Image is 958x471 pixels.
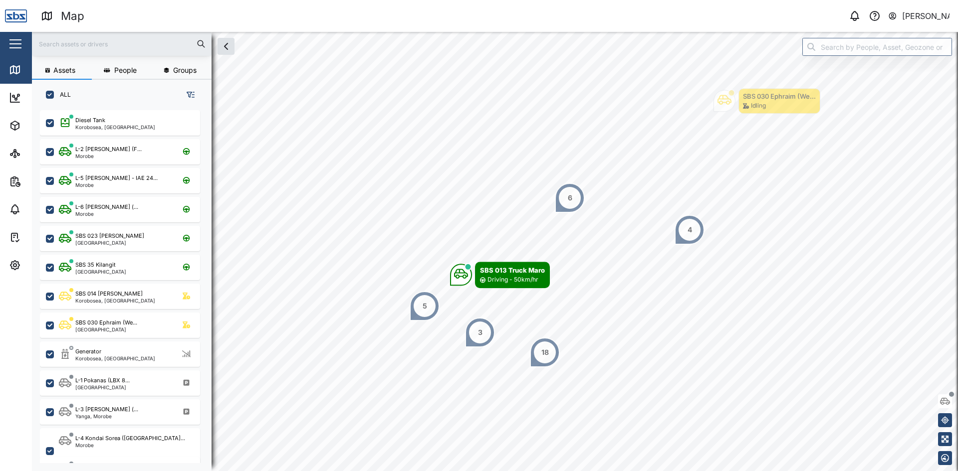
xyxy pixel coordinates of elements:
[478,327,482,338] div: 3
[75,174,158,182] div: L-5 [PERSON_NAME] - IAE 24...
[75,232,144,240] div: SBS 023 [PERSON_NAME]
[75,182,158,187] div: Morobe
[75,405,138,414] div: L-3 [PERSON_NAME] (...
[75,376,130,385] div: L-1 Pokanas (LBX 8...
[75,434,185,443] div: L-4 Kondai Sorea ([GEOGRAPHIC_DATA]...
[75,240,144,245] div: [GEOGRAPHIC_DATA]
[465,317,495,347] div: Map marker
[75,261,116,269] div: SBS 35 Kilangit
[888,9,950,23] button: [PERSON_NAME]
[75,318,137,327] div: SBS 030 Ephraim (We...
[32,32,958,471] canvas: Map
[75,116,105,125] div: Diesel Tank
[75,414,138,419] div: Yanga, Morobe
[714,88,820,114] div: Map marker
[902,10,950,22] div: [PERSON_NAME]
[75,203,138,211] div: L-6 [PERSON_NAME] (...
[480,265,545,275] div: SBS 013 Truck Maro
[38,36,206,51] input: Search assets or drivers
[751,101,766,111] div: Idling
[26,64,48,75] div: Map
[75,347,101,356] div: Generator
[26,92,71,103] div: Dashboard
[423,301,427,312] div: 5
[75,125,155,130] div: Korobosea, [GEOGRAPHIC_DATA]
[75,327,137,332] div: [GEOGRAPHIC_DATA]
[75,269,126,274] div: [GEOGRAPHIC_DATA]
[450,262,550,288] div: Map marker
[75,154,142,158] div: Morobe
[743,91,816,101] div: SBS 030 Ephraim (We...
[75,211,138,216] div: Morobe
[114,67,137,74] span: People
[75,356,155,361] div: Korobosea, [GEOGRAPHIC_DATA]
[675,215,705,245] div: Map marker
[75,145,142,154] div: L-2 [PERSON_NAME] (F...
[555,183,585,213] div: Map marker
[410,291,440,321] div: Map marker
[173,67,197,74] span: Groups
[75,290,143,298] div: SBS 014 [PERSON_NAME]
[75,298,155,303] div: Korobosea, [GEOGRAPHIC_DATA]
[26,232,53,243] div: Tasks
[802,38,952,56] input: Search by People, Asset, Geozone or Place
[54,91,71,99] label: ALL
[568,192,572,203] div: 6
[26,148,50,159] div: Sites
[61,7,84,25] div: Map
[530,337,560,367] div: Map marker
[541,347,549,358] div: 18
[40,107,211,463] div: grid
[26,120,57,131] div: Assets
[487,275,538,285] div: Driving - 50km/hr
[688,224,692,235] div: 4
[5,5,27,27] img: Main Logo
[26,176,60,187] div: Reports
[75,443,185,448] div: Morobe
[75,385,130,390] div: [GEOGRAPHIC_DATA]
[26,204,57,215] div: Alarms
[53,67,75,74] span: Assets
[26,260,61,271] div: Settings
